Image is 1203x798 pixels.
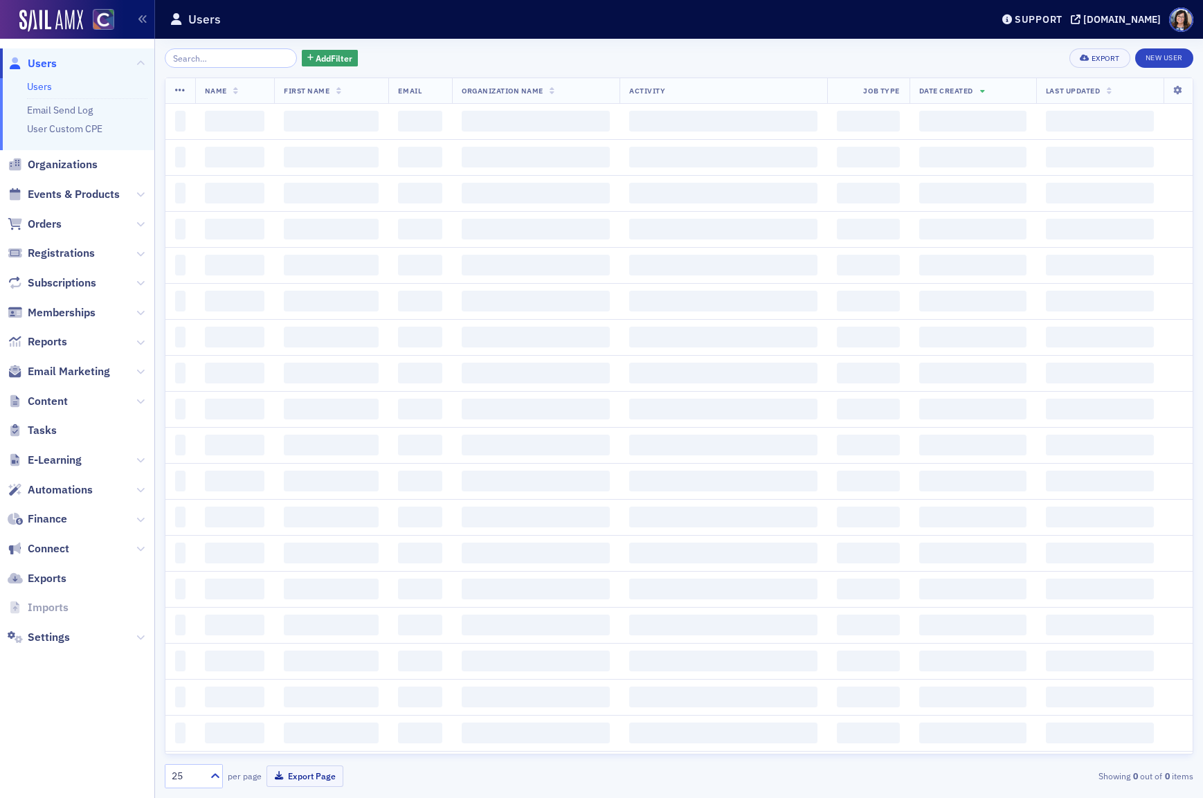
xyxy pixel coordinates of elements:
[629,399,817,419] span: ‌
[919,327,1026,347] span: ‌
[284,327,379,347] span: ‌
[1046,147,1154,167] span: ‌
[175,183,186,203] span: ‌
[629,111,817,132] span: ‌
[398,219,442,239] span: ‌
[629,291,817,311] span: ‌
[284,363,379,383] span: ‌
[316,52,352,64] span: Add Filter
[837,723,900,743] span: ‌
[8,571,66,586] a: Exports
[398,723,442,743] span: ‌
[398,147,442,167] span: ‌
[228,770,262,782] label: per page
[8,630,70,645] a: Settings
[8,453,82,468] a: E-Learning
[1015,13,1062,26] div: Support
[629,219,817,239] span: ‌
[28,305,96,320] span: Memberships
[919,219,1026,239] span: ‌
[284,615,379,635] span: ‌
[284,399,379,419] span: ‌
[28,511,67,527] span: Finance
[462,507,610,527] span: ‌
[837,183,900,203] span: ‌
[28,187,120,202] span: Events & Products
[28,453,82,468] span: E-Learning
[837,111,900,132] span: ‌
[302,50,359,67] button: AddFilter
[284,291,379,311] span: ‌
[205,183,265,203] span: ‌
[629,363,817,383] span: ‌
[629,86,665,96] span: Activity
[919,147,1026,167] span: ‌
[1169,8,1193,32] span: Profile
[93,9,114,30] img: SailAMX
[284,723,379,743] span: ‌
[175,363,186,383] span: ‌
[175,255,186,275] span: ‌
[266,765,343,787] button: Export Page
[8,541,69,556] a: Connect
[629,579,817,599] span: ‌
[629,615,817,635] span: ‌
[1046,651,1154,671] span: ‌
[462,615,610,635] span: ‌
[205,111,265,132] span: ‌
[284,687,379,707] span: ‌
[919,579,1026,599] span: ‌
[205,147,265,167] span: ‌
[28,600,69,615] span: Imports
[629,507,817,527] span: ‌
[8,275,96,291] a: Subscriptions
[919,399,1026,419] span: ‌
[28,157,98,172] span: Organizations
[8,364,110,379] a: Email Marketing
[462,579,610,599] span: ‌
[1046,687,1154,707] span: ‌
[398,687,442,707] span: ‌
[27,123,102,135] a: User Custom CPE
[629,255,817,275] span: ‌
[8,246,95,261] a: Registrations
[1046,399,1154,419] span: ‌
[919,255,1026,275] span: ‌
[398,507,442,527] span: ‌
[919,543,1026,563] span: ‌
[837,543,900,563] span: ‌
[8,600,69,615] a: Imports
[462,399,610,419] span: ‌
[1046,255,1154,275] span: ‌
[8,334,67,350] a: Reports
[837,471,900,491] span: ‌
[462,219,610,239] span: ‌
[1083,13,1161,26] div: [DOMAIN_NAME]
[462,111,610,132] span: ‌
[175,615,186,635] span: ‌
[462,543,610,563] span: ‌
[175,435,186,455] span: ‌
[837,255,900,275] span: ‌
[175,219,186,239] span: ‌
[919,723,1026,743] span: ‌
[837,615,900,635] span: ‌
[28,217,62,232] span: Orders
[629,687,817,707] span: ‌
[1046,363,1154,383] span: ‌
[462,471,610,491] span: ‌
[28,394,68,409] span: Content
[837,147,900,167] span: ‌
[284,183,379,203] span: ‌
[8,394,68,409] a: Content
[284,579,379,599] span: ‌
[629,651,817,671] span: ‌
[462,651,610,671] span: ‌
[175,651,186,671] span: ‌
[284,219,379,239] span: ‌
[284,111,379,132] span: ‌
[1046,723,1154,743] span: ‌
[19,10,83,32] img: SailAMX
[462,291,610,311] span: ‌
[205,507,265,527] span: ‌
